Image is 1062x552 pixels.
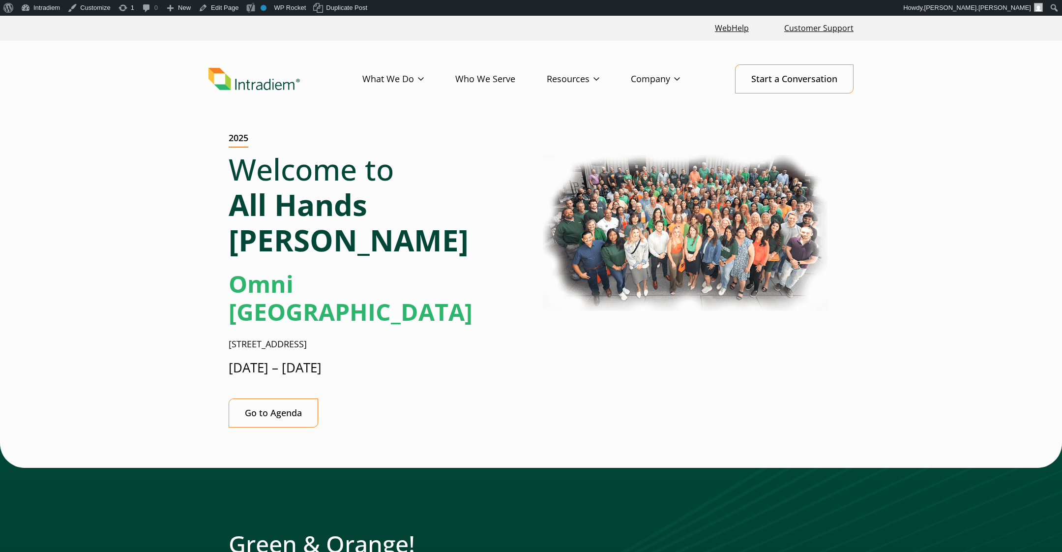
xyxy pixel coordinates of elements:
[208,68,300,91] img: Intradiem
[735,64,854,93] a: Start a Conversation
[924,4,1031,11] span: [PERSON_NAME].[PERSON_NAME]
[780,18,857,39] a: Customer Support
[455,65,547,93] a: Who We Serve
[261,5,266,11] div: No index
[229,338,523,351] p: [STREET_ADDRESS]
[229,152,523,258] h1: Welcome to
[229,220,469,260] strong: [PERSON_NAME]
[229,184,367,225] strong: All Hands
[631,65,711,93] a: Company
[208,68,362,91] a: Link to homepage of Intradiem
[711,18,753,39] a: Link opens in a new window
[362,65,455,93] a: What We Do
[229,359,523,377] p: [DATE] – [DATE]
[229,399,318,428] a: Go to Agenda
[547,65,631,93] a: Resources
[229,133,248,148] h2: 2025
[229,268,472,328] strong: Omni [GEOGRAPHIC_DATA]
